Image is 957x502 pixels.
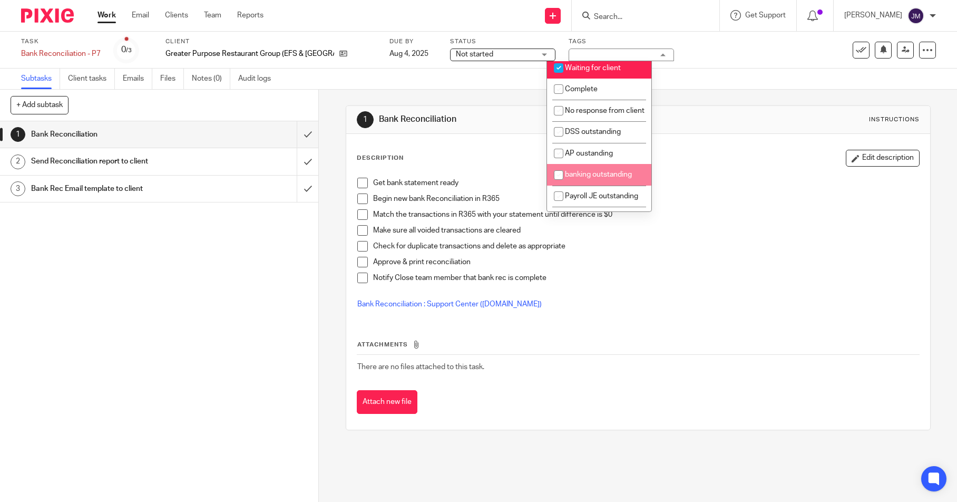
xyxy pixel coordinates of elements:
button: + Add subtask [11,96,69,114]
p: [PERSON_NAME] [844,10,902,21]
span: Not started [456,51,493,58]
p: Greater Purpose Restaurant Group (EFS & [GEOGRAPHIC_DATA]) [165,49,334,59]
div: 3 [11,181,25,196]
label: Tags [569,37,674,46]
a: Team [204,10,221,21]
div: Instructions [869,115,920,124]
p: Description [357,154,404,162]
h1: Bank Rec Email template to client [31,181,201,197]
p: Make sure all voided transactions are cleared [373,225,919,236]
span: Get Support [745,12,786,19]
h1: Bank Reconciliation [379,114,660,125]
span: banking outstanding [565,171,632,178]
p: Get bank statement ready [373,178,919,188]
a: Bank Reconciliation : Support Center ([DOMAIN_NAME]) [357,301,542,308]
h1: Send Reconciliation report to client [31,153,201,169]
label: Status [450,37,555,46]
span: Attachments [357,342,408,347]
span: DSS outstanding [565,128,621,136]
div: 1 [357,111,374,128]
p: Begin new bank Reconciliation in R365 [373,194,919,204]
span: Aug 4, 2025 [389,50,428,57]
a: Files [160,69,184,89]
a: Client tasks [68,69,115,89]
img: svg%3E [907,7,924,24]
label: Task [21,37,101,46]
a: Reports [237,10,263,21]
div: Bank Reconciliation - P7 [21,49,101,59]
p: Approve & print reconciliation [373,257,919,267]
h1: Bank Reconciliation [31,127,201,142]
label: Due by [389,37,437,46]
span: Complete [565,85,598,93]
label: Client [165,37,376,46]
div: 2 [11,155,25,169]
a: Clients [165,10,188,21]
p: Match the transactions in R365 with your statement until difference is $0 [373,209,919,220]
a: Subtasks [21,69,60,89]
span: Waiting for client [565,64,621,72]
span: There are no files attached to this task. [357,363,484,371]
img: Pixie [21,8,74,23]
div: 1 [11,127,25,142]
p: Check for duplicate transactions and delete as appropriate [373,241,919,252]
a: Notes (0) [192,69,230,89]
div: 0 [121,44,132,56]
span: No response from client [565,107,644,114]
span: AP oustanding [565,150,613,157]
p: Notify Close team member that bank rec is complete [373,273,919,283]
a: Email [132,10,149,21]
span: Payroll JE outstanding [565,192,638,200]
a: Audit logs [238,69,279,89]
input: Search [593,13,688,22]
a: Emails [123,69,152,89]
small: /3 [126,47,132,53]
button: Attach new file [357,390,417,414]
a: Work [97,10,116,21]
button: Edit description [846,150,920,167]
